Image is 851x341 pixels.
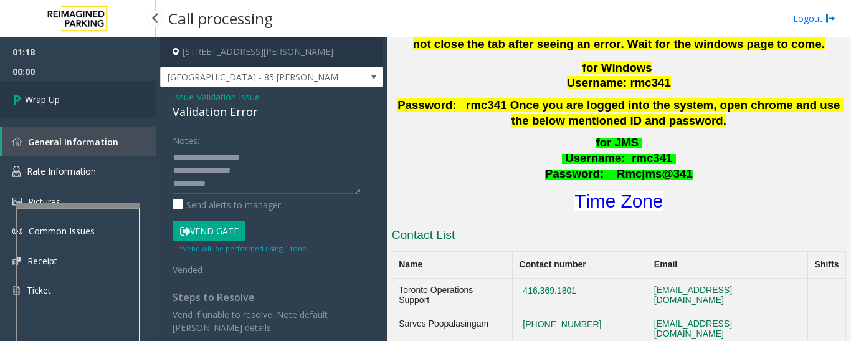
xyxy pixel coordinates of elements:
[793,12,835,25] a: Logout
[12,257,21,265] img: 'icon'
[654,285,732,305] a: [EMAIL_ADDRESS][DOMAIN_NAME]
[621,151,672,165] span: : rmc341
[179,244,307,253] small: Vend will be performed using 1 tone
[825,12,835,25] img: logout
[197,90,260,103] span: Validation Issue
[397,98,843,127] span: Password: rmc341 Once you are logged into the system, open chrome and use the below mentioned ID ...
[25,93,60,106] span: Wrap Up
[162,3,279,34] h3: Call processing
[2,127,156,156] a: General Information
[27,165,96,177] span: Rate Information
[173,90,194,103] span: Issue
[12,198,22,206] img: 'icon'
[647,251,808,279] th: Email
[173,130,199,147] label: Notes:
[12,137,22,146] img: 'icon'
[392,227,846,247] h3: Contact List
[512,251,647,279] th: Contact number
[161,67,338,87] span: [GEOGRAPHIC_DATA] - 85 [PERSON_NAME]
[173,221,245,242] button: Vend Gate
[12,226,22,236] img: 'icon'
[160,37,383,67] h4: [STREET_ADDRESS][PERSON_NAME]
[567,76,671,89] span: Username: rmc341
[545,167,693,180] span: Password: Rmcjms@341
[28,136,118,148] span: General Information
[12,285,21,296] img: 'icon'
[392,279,512,312] td: Toronto Operations Support
[808,251,846,279] th: Shifts
[596,136,639,149] span: for JMS
[582,61,652,74] span: for Windows
[519,319,605,330] button: [PHONE_NUMBER]
[519,286,580,297] button: 416.369.1801
[12,166,21,177] img: 'icon'
[173,103,371,120] div: Validation Error
[574,191,663,211] a: Time Zone
[28,196,60,208] span: Pictures
[173,292,371,304] h4: Steps to Resolve
[173,264,202,276] span: Vended
[392,251,512,279] th: Name
[565,151,621,165] span: Username
[173,308,371,334] p: Vend if unable to resolve. Note default [PERSON_NAME] details.
[654,319,732,339] a: [EMAIL_ADDRESS][DOMAIN_NAME]
[194,91,260,103] span: -
[173,198,281,211] label: Send alerts to manager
